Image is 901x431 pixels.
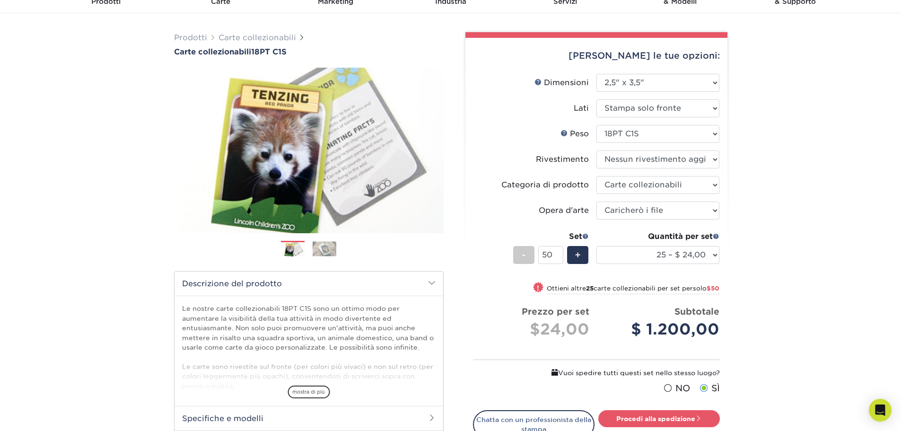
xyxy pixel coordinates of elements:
[174,33,207,42] a: Prodotti
[869,399,892,422] div: Apri Intercom Messenger
[292,389,325,395] font: mostra di più
[586,285,594,292] font: 25
[544,78,589,87] font: Dimensioni
[616,415,695,422] font: Procedi alla spedizione
[674,306,719,317] font: Subtotale
[536,155,589,164] font: Rivestimento
[182,414,263,423] font: Specifiche e modelli
[575,249,581,261] font: +
[313,241,336,256] img: Carte collezionabili 02
[281,241,305,258] img: Carte collezionabili 01
[631,320,719,338] font: $ 1.200,00
[219,33,296,42] a: Carte collezionabili
[648,232,713,241] font: Quantità per set
[174,47,444,56] a: Carte collezionabili18PT C1S
[558,369,720,377] font: Vuoi spedire tutti questi set nello stesso luogo?
[182,279,282,288] font: Descrizione del prodotto
[574,104,589,113] font: Lati
[174,47,251,56] font: Carte collezionabili
[675,383,690,393] font: NO
[522,306,589,317] font: Prezzo per set
[707,285,719,292] font: $50
[570,129,589,138] font: Peso
[530,320,589,338] font: $24,00
[539,206,589,215] font: Opera d'arte
[569,232,582,241] font: Set
[537,284,539,291] font: !
[594,285,693,292] font: carte collezionabili per set per
[547,285,586,292] font: Ottieni altre
[251,47,287,56] font: 18PT C1S
[598,410,720,427] a: Procedi alla spedizione
[501,180,589,189] font: Categoria di prodotto
[174,57,444,244] img: 18PT C1S 01
[693,285,707,292] font: solo
[711,383,720,393] font: SÌ
[522,249,526,261] font: -
[182,305,434,351] font: Le nostre carte collezionabili 18PT C1S sono un ottimo modo per aumentare la visibilità della tua...
[569,50,720,61] font: [PERSON_NAME] le tue opzioni:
